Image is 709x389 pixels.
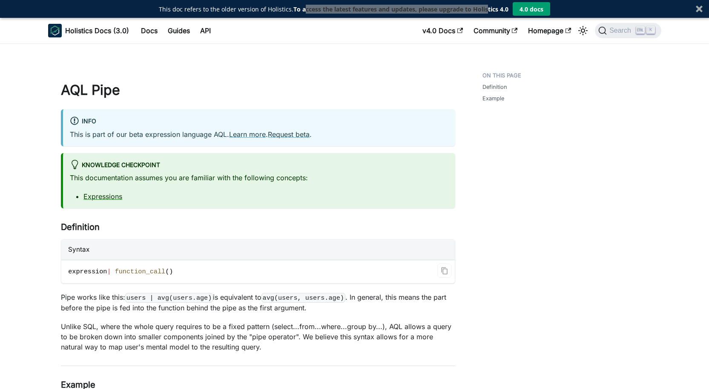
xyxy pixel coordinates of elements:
[468,24,523,37] a: Community
[159,5,508,14] p: This doc refers to the older version of Holistics.
[437,264,451,278] button: Copy code to clipboard
[125,293,213,303] code: users | avg(users.age)
[169,268,173,275] span: )
[83,192,122,201] a: Expressions
[268,130,310,139] a: Request beta
[229,130,266,139] a: Learn more
[595,23,661,38] button: Search
[293,5,508,13] strong: To access the latest features and updates, please upgrade to Holistics 4.0
[61,292,455,313] p: Pipe works like this: is equivalent to . In general, this means the part before the pipe is fed i...
[513,2,550,16] button: 4.0 docs
[115,268,165,275] span: function_call
[61,82,455,99] h1: AQL Pipe
[48,24,129,37] a: HolisticsHolistics Docs (3.0)
[61,222,455,233] h3: Definition
[70,160,448,171] div: Knowledge Checkpoint
[195,24,216,37] a: API
[136,24,163,37] a: Docs
[70,173,448,183] p: This documentation assumes you are familiar with the following concepts:
[48,24,62,37] img: Holistics
[65,26,129,36] b: Holistics Docs (3.0)
[68,268,107,275] span: expression
[646,26,655,34] kbd: K
[107,268,111,275] span: |
[159,5,508,14] div: This doc refers to the older version of Holistics.To access the latest features and updates, plea...
[165,268,169,275] span: (
[70,129,448,139] p: This is part of our beta expression language AQL. . .
[482,94,504,102] a: Example
[482,83,507,91] a: Definition
[61,240,455,260] div: Syntax
[61,321,455,352] p: Unlike SQL, where the whole query requires to be a fixed pattern (select...from...where...group b...
[523,24,576,37] a: Homepage
[163,24,195,37] a: Guides
[576,24,590,37] button: Switch between dark and light mode (currently light mode)
[261,293,345,303] code: avg(users, users.age)
[70,116,448,127] div: info
[607,27,636,34] span: Search
[417,24,468,37] a: v4.0 Docs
